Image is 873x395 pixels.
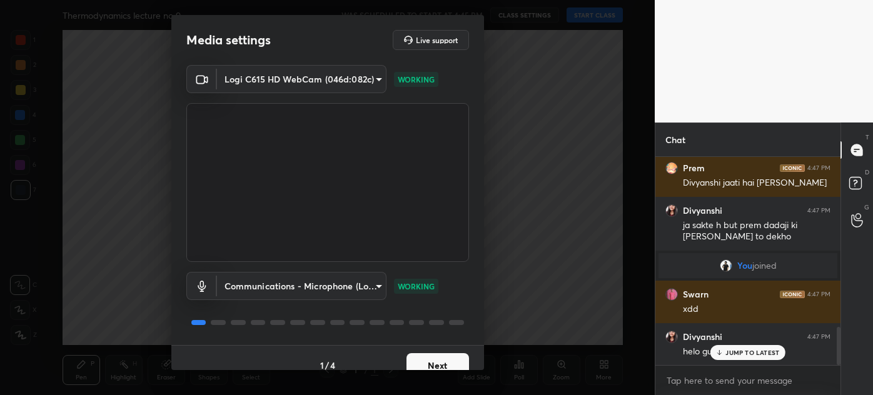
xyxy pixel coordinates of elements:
[398,74,435,85] p: WORKING
[655,123,695,156] p: Chat
[330,359,335,372] h4: 4
[665,288,678,301] img: 6a1c7aebccec49f48b42d62e1fe9715a.jpg
[416,36,458,44] h5: Live support
[683,205,722,216] h6: Divyanshi
[683,162,705,174] h6: Prem
[807,291,830,298] div: 4:47 PM
[865,167,869,177] p: D
[780,291,805,298] img: iconic-dark.1390631f.png
[665,331,678,343] img: 171e8f4d9d7042c38f1bfb7addfb683f.jpg
[683,303,830,316] div: xdd
[217,272,386,300] div: Logi C615 HD WebCam (046d:082c)
[683,219,830,243] div: ja sakte h but prem dadaji ki [PERSON_NAME] to dekho
[720,259,732,272] img: 8f727a4dc88941a88946b79831ce2c15.jpg
[406,353,469,378] button: Next
[665,204,678,217] img: 171e8f4d9d7042c38f1bfb7addfb683f.jpg
[186,32,271,48] h2: Media settings
[683,331,722,342] h6: Divyanshi
[807,164,830,172] div: 4:47 PM
[217,65,386,93] div: Logi C615 HD WebCam (046d:082c)
[865,132,869,142] p: T
[780,164,805,172] img: iconic-dark.1390631f.png
[725,349,779,356] p: JUMP TO LATEST
[398,281,435,292] p: WORKING
[655,157,840,365] div: grid
[752,261,777,271] span: joined
[864,202,869,212] p: G
[683,289,709,300] h6: Swarn
[325,359,329,372] h4: /
[737,261,752,271] span: You
[807,207,830,214] div: 4:47 PM
[807,333,830,341] div: 4:47 PM
[683,177,830,189] div: Divyanshi jaati hai [PERSON_NAME]
[320,359,324,372] h4: 1
[665,162,678,174] img: 5f0e1674d7c345968bfa5d8b2a8c7c44.jpg
[683,346,830,358] div: helo gurpreet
